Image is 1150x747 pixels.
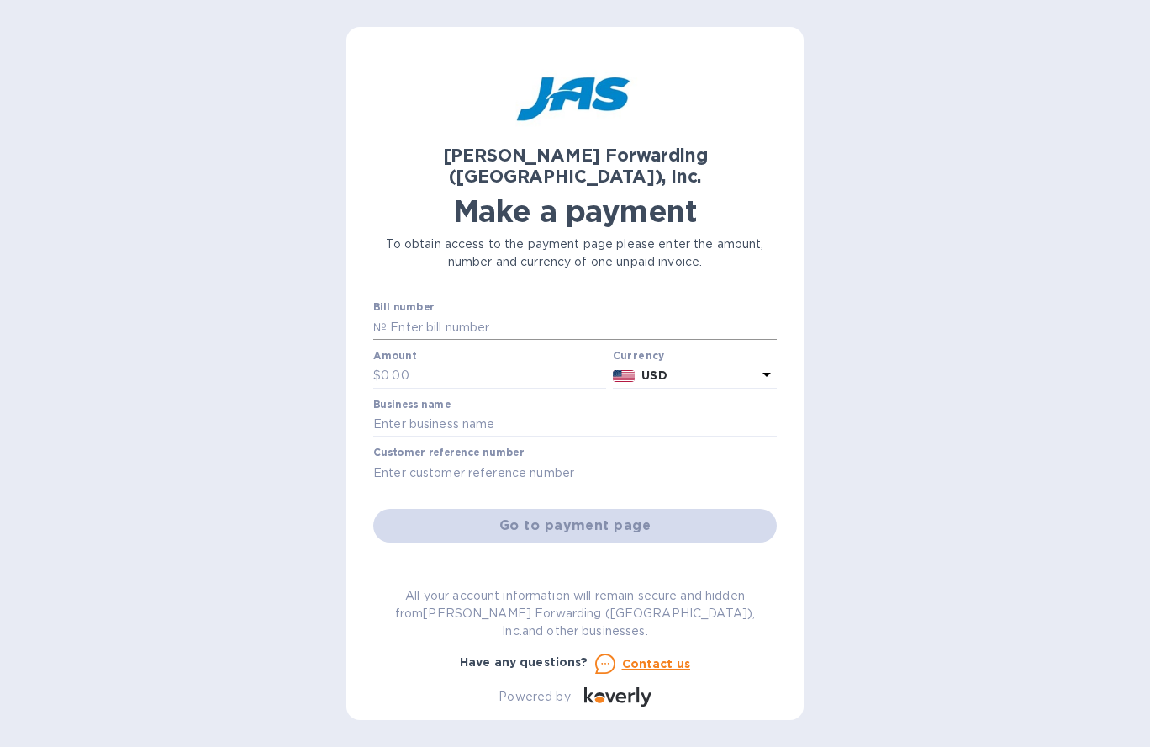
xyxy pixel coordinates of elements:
label: Customer reference number [373,448,524,458]
label: Bill number [373,303,434,313]
label: Amount [373,351,416,361]
p: Powered by [499,688,570,706]
input: 0.00 [381,363,606,389]
label: Business name [373,400,451,410]
p: № [373,319,387,336]
input: Enter bill number [387,315,777,340]
b: USD [641,368,667,382]
u: Contact us [622,657,691,670]
input: Enter business name [373,412,777,437]
b: Have any questions? [460,655,588,669]
h1: Make a payment [373,193,777,229]
b: Currency [613,349,665,362]
p: To obtain access to the payment page please enter the amount, number and currency of one unpaid i... [373,236,777,271]
p: $ [373,367,381,384]
input: Enter customer reference number [373,460,777,485]
img: USD [613,370,636,382]
b: [PERSON_NAME] Forwarding ([GEOGRAPHIC_DATA]), Inc. [443,145,708,187]
p: All your account information will remain secure and hidden from [PERSON_NAME] Forwarding ([GEOGRA... [373,587,777,640]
